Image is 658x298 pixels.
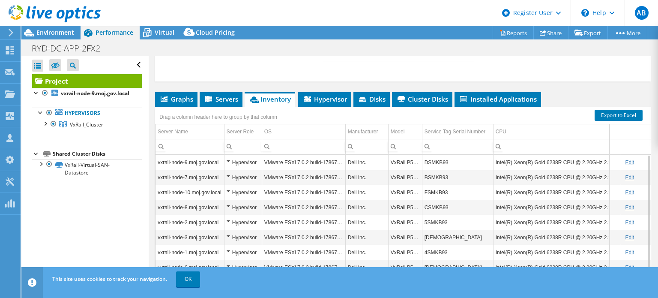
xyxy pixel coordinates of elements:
[625,160,634,166] a: Edit
[581,9,589,17] svg: \n
[422,155,493,170] td: Column Service Tag Serial Number, Value DSMKB93
[391,126,405,137] div: Model
[155,107,651,289] div: Data grid
[176,271,200,287] a: OK
[496,126,506,137] div: CPU
[595,110,643,121] a: Export to Excel
[159,95,193,103] span: Graphs
[156,200,224,215] td: Column Server Name, Value vxrail-node-8.moj.gov.local
[388,139,422,154] td: Column Model, Filter cell
[345,215,388,230] td: Column Manufacturer, Value Dell Inc.
[262,260,345,275] td: Column OS, Value VMware ESXi 7.0.2 build-17867351
[224,215,262,230] td: Column Server Role, Value Hypervisor
[227,202,260,213] div: Hypervisor
[227,247,260,258] div: Hypervisor
[156,185,224,200] td: Column Server Name, Value vxrail-node-10.moj.gov.local
[625,250,634,256] a: Edit
[568,26,608,39] a: Export
[227,262,260,273] div: Hypervisor
[345,260,388,275] td: Column Manufacturer, Value Dell Inc.
[262,170,345,185] td: Column OS, Value VMware ESXi 7.0.2 build-17867351
[493,185,620,200] td: Column CPU, Value Intel(R) Xeon(R) Gold 6238R CPU @ 2.20GHz 2.19 GHz
[227,157,260,168] div: Hypervisor
[36,28,74,36] span: Environment
[224,245,262,260] td: Column Server Role, Value Hypervisor
[227,232,260,243] div: Hypervisor
[422,215,493,230] td: Column Service Tag Serial Number, Value 5SMKB93
[493,155,620,170] td: Column CPU, Value Intel(R) Xeon(R) Gold 6238R CPU @ 2.20GHz 2.19 GHz
[358,95,386,103] span: Disks
[156,170,224,185] td: Column Server Name, Value vxrail-node-7.moj.gov.local
[388,185,422,200] td: Column Model, Value VxRail P570F
[96,28,133,36] span: Performance
[493,230,620,245] td: Column CPU, Value Intel(R) Xeon(R) Gold 6238R CPU @ 2.20GHz 2.19 GHz
[262,230,345,245] td: Column OS, Value VMware ESXi 7.0.2 build-17867351
[459,95,537,103] span: Installed Applications
[493,124,620,139] td: CPU Column
[156,215,224,230] td: Column Server Name, Value vxrail-node-2.moj.gov.local
[224,185,262,200] td: Column Server Role, Value Hypervisor
[493,26,534,39] a: Reports
[625,175,634,181] a: Edit
[61,90,129,97] b: vxrail-node-9.moj.gov.local
[262,215,345,230] td: Column OS, Value VMware ESXi 7.0.2 build-17867351
[70,121,103,128] span: VxRail_Cluster
[425,126,486,137] div: Service Tag Serial Number
[156,260,224,275] td: Column Server Name, Value vxrail-node-6.moj.gov.local
[345,155,388,170] td: Column Manufacturer, Value Dell Inc.
[493,170,620,185] td: Column CPU, Value Intel(R) Xeon(R) Gold 6238R CPU @ 2.20GHz 2.19 GHz
[224,230,262,245] td: Column Server Role, Value Hypervisor
[625,190,634,196] a: Edit
[607,26,647,39] a: More
[345,139,388,154] td: Column Manufacturer, Filter cell
[224,139,262,154] td: Column Server Role, Filter cell
[262,124,345,139] td: OS Column
[249,95,291,103] span: Inventory
[52,275,167,283] span: This site uses cookies to track your navigation.
[493,200,620,215] td: Column CPU, Value Intel(R) Xeon(R) Gold 6238R CPU @ 2.20GHz 2.19 GHz
[224,260,262,275] td: Column Server Role, Value Hypervisor
[262,245,345,260] td: Column OS, Value VMware ESXi 7.0.2 build-17867351
[388,124,422,139] td: Model Column
[155,28,174,36] span: Virtual
[388,230,422,245] td: Column Model, Value VxRail P570F
[156,230,224,245] td: Column Server Name, Value vxrail-node-3.moj.gov.local
[227,187,260,198] div: Hypervisor
[224,200,262,215] td: Column Server Role, Value Hypervisor
[396,95,448,103] span: Cluster Disks
[388,245,422,260] td: Column Model, Value VxRail P570F
[493,245,620,260] td: Column CPU, Value Intel(R) Xeon(R) Gold 6238R CPU @ 2.20GHz 2.19 GHz
[635,6,649,20] span: AB
[388,170,422,185] td: Column Model, Value VxRail P570F
[388,200,422,215] td: Column Model, Value VxRail P570F
[422,185,493,200] td: Column Service Tag Serial Number, Value FSMKB93
[345,185,388,200] td: Column Manufacturer, Value Dell Inc.
[156,139,224,154] td: Column Server Name, Filter cell
[422,200,493,215] td: Column Service Tag Serial Number, Value CSMKB93
[533,26,568,39] a: Share
[196,28,235,36] span: Cloud Pricing
[422,139,493,154] td: Column Service Tag Serial Number, Filter cell
[625,235,634,241] a: Edit
[28,44,114,53] h1: RYD-DC-APP-2FX2
[224,155,262,170] td: Column Server Role, Value Hypervisor
[157,111,279,123] div: Drag a column header here to group by that column
[227,126,254,137] div: Server Role
[156,155,224,170] td: Column Server Name, Value vxrail-node-9.moj.gov.local
[493,139,620,154] td: Column CPU, Filter cell
[32,108,142,119] a: Hypervisors
[345,230,388,245] td: Column Manufacturer, Value Dell Inc.
[348,126,378,137] div: Manufacturer
[32,74,142,88] a: Project
[625,205,634,211] a: Edit
[388,260,422,275] td: Column Model, Value VxRail P570F
[262,139,345,154] td: Column OS, Filter cell
[422,170,493,185] td: Column Service Tag Serial Number, Value BSMKB93
[345,200,388,215] td: Column Manufacturer, Value Dell Inc.
[625,265,634,271] a: Edit
[204,95,238,103] span: Servers
[53,149,142,159] div: Shared Cluster Disks
[224,124,262,139] td: Server Role Column
[227,217,260,228] div: Hypervisor
[422,260,493,275] td: Column Service Tag Serial Number, Value 9SMKB93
